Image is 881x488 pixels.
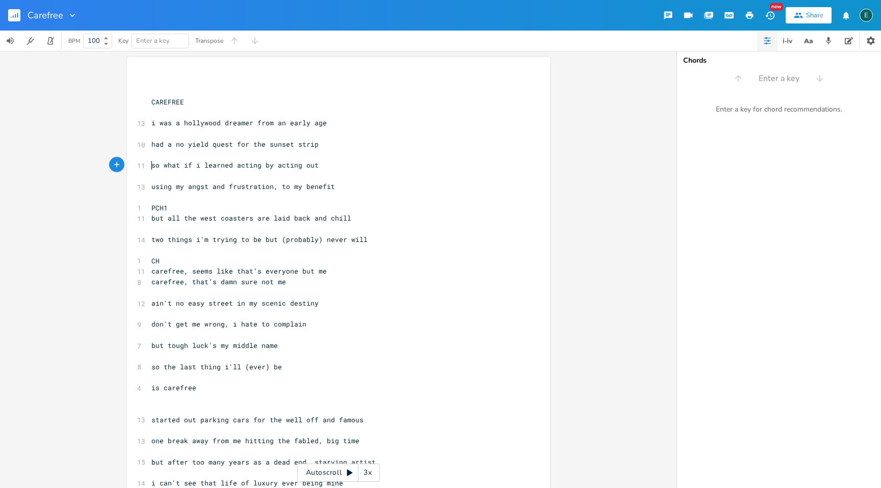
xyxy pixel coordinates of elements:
[151,160,319,170] span: so what if i learned acting by acting out
[151,457,376,467] span: but after too many years as a dead end, starving artist
[151,182,335,191] span: using my angst and frustration, to my benefit
[151,213,351,223] span: but all the west coasters are laid back and chill
[151,118,327,127] span: i was a hollywood dreamer from an early age
[118,38,128,44] div: Key
[358,464,377,482] div: 3x
[151,203,168,212] span: PCH1
[151,383,196,392] span: is carefree
[151,277,286,286] span: carefree, that’s damn sure not me
[151,140,319,149] span: had a no yield quest for the sunset strip
[151,319,306,329] span: don't get me wrong, i hate to complain
[195,38,223,44] div: Transpose
[683,57,875,64] div: Chords
[677,99,881,120] div: Enter a key for chord recommendations.
[151,266,327,276] span: carefree, seems like that’s everyone but me
[806,11,823,20] div: Share
[151,341,278,350] span: but tough luck's my middle name
[860,9,873,22] div: edenmusic
[151,436,359,445] span: one break away from me hitting the fabled, big time
[151,97,184,106] span: CAREFREE
[151,362,282,371] span: so the last thing i'll (ever) be
[28,11,63,20] span: Carefree
[151,478,343,487] span: i can't see that life of luxury ever being mine
[770,3,783,11] div: New
[759,73,799,85] span: Enter a key
[151,415,364,424] span: started out parking cars for the well off and famous
[860,4,873,27] button: E
[151,299,319,308] span: ain't no easy street in my scenic destiny
[136,36,170,45] span: Enter a key
[760,6,780,24] button: New
[151,235,368,244] span: two things i'm trying to be but (probably) never will
[786,7,832,23] button: Share
[68,38,80,44] div: BPM
[297,464,380,482] div: Autoscroll
[151,256,160,265] span: CH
